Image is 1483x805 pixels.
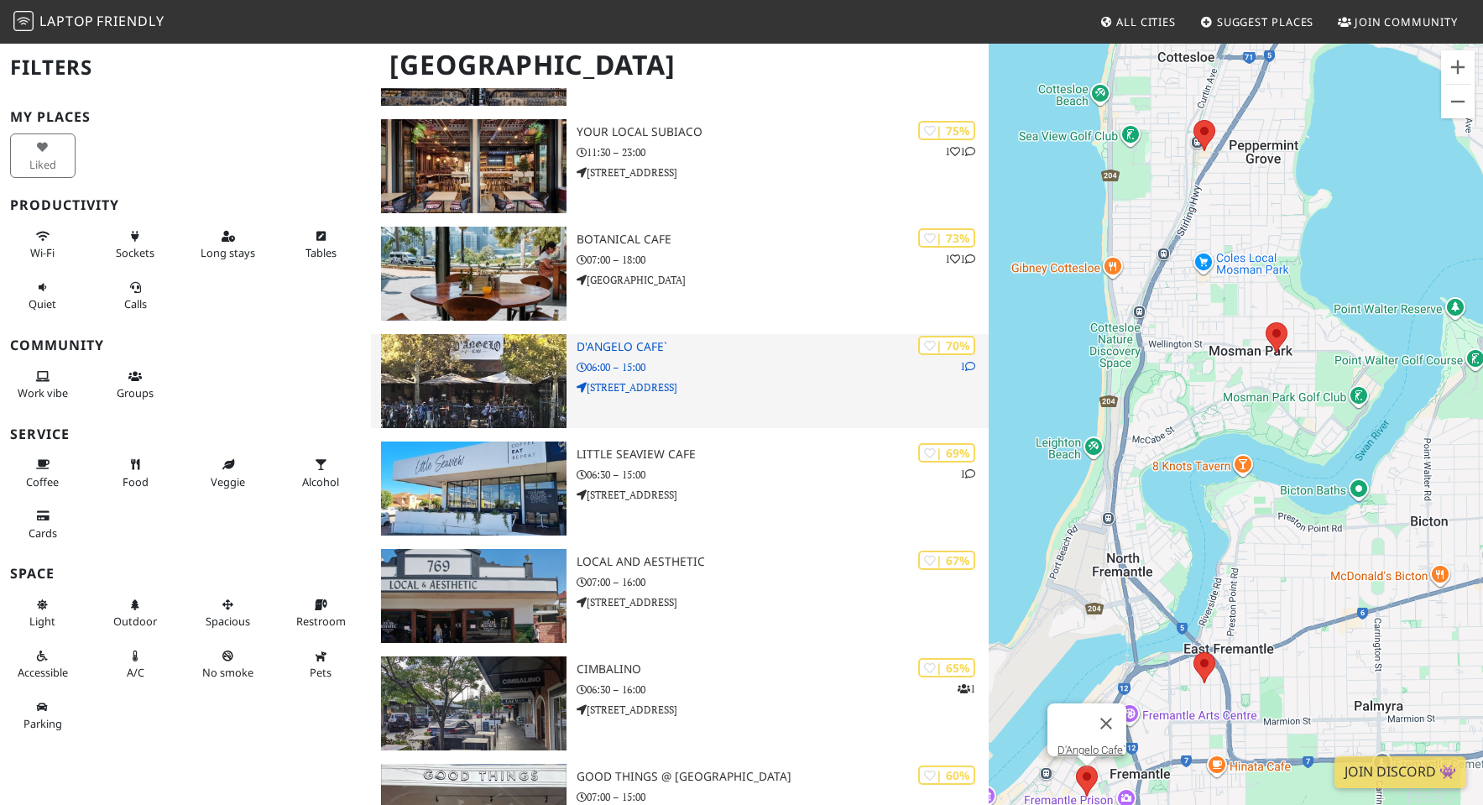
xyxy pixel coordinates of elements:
[1355,14,1458,29] span: Join Community
[18,665,68,680] span: Accessible
[577,379,989,395] p: [STREET_ADDRESS]
[196,451,261,495] button: Veggie
[371,549,989,643] a: Local and Aesthetic | 67% Local and Aesthetic 07:00 – 16:00 [STREET_ADDRESS]
[376,42,985,88] h1: [GEOGRAPHIC_DATA]
[97,12,164,30] span: Friendly
[13,11,34,31] img: LaptopFriendly
[371,227,989,321] a: Botanical Cafe | 73% 11 Botanical Cafe 07:00 – 18:00 [GEOGRAPHIC_DATA]
[29,296,56,311] span: Quiet
[10,426,361,442] h3: Service
[116,245,154,260] span: Power sockets
[29,614,55,629] span: Natural light
[1331,7,1465,37] a: Join Community
[288,642,353,687] button: Pets
[196,222,261,267] button: Long stays
[10,109,361,125] h3: My Places
[18,385,68,400] span: People working
[10,363,76,407] button: Work vibe
[371,656,989,750] a: Cimbalino | 65% 1 Cimbalino 06:30 – 16:00 [STREET_ADDRESS]
[577,340,989,354] h3: D'Angelo Cafe`
[1116,14,1176,29] span: All Cities
[10,222,76,267] button: Wi-Fi
[23,716,62,731] span: Parking
[1441,50,1475,84] button: Zoom in
[10,42,361,93] h2: Filters
[577,574,989,590] p: 07:00 – 16:00
[296,614,346,629] span: Restroom
[960,358,975,374] p: 1
[918,443,975,463] div: | 69%
[13,8,164,37] a: LaptopFriendly LaptopFriendly
[371,334,989,428] a: D'Angelo Cafe` | 70% 1 D'Angelo Cafe` 06:00 – 15:00 [STREET_ADDRESS]
[381,334,567,428] img: D'Angelo Cafe`
[381,119,567,213] img: Your Local Subiaco
[10,693,76,738] button: Parking
[577,233,989,247] h3: Botanical Cafe
[39,12,94,30] span: Laptop
[10,197,361,213] h3: Productivity
[381,656,567,750] img: Cimbalino
[381,549,567,643] img: Local and Aesthetic
[102,591,168,635] button: Outdoor
[117,385,154,400] span: Group tables
[577,662,989,677] h3: Cimbalino
[577,682,989,698] p: 06:30 – 16:00
[113,614,157,629] span: Outdoor area
[577,359,989,375] p: 06:00 – 15:00
[102,642,168,687] button: A/C
[10,274,76,318] button: Quiet
[371,119,989,213] a: Your Local Subiaco | 75% 11 Your Local Subiaco 11:30 – 23:00 [STREET_ADDRESS]
[1093,7,1183,37] a: All Cities
[945,251,975,267] p: 1 1
[381,227,567,321] img: Botanical Cafe
[10,566,361,582] h3: Space
[26,474,59,489] span: Coffee
[10,591,76,635] button: Light
[102,451,168,495] button: Food
[577,252,989,268] p: 07:00 – 18:00
[577,272,989,288] p: [GEOGRAPHIC_DATA]
[302,474,339,489] span: Alcohol
[577,555,989,569] h3: Local and Aesthetic
[288,451,353,495] button: Alcohol
[211,474,245,489] span: Veggie
[288,222,353,267] button: Tables
[577,144,989,160] p: 11:30 – 23:00
[102,363,168,407] button: Groups
[310,665,332,680] span: Pet friendly
[577,789,989,805] p: 07:00 – 15:00
[102,222,168,267] button: Sockets
[1217,14,1314,29] span: Suggest Places
[1441,85,1475,118] button: Zoom out
[918,121,975,140] div: | 75%
[918,551,975,570] div: | 67%
[577,487,989,503] p: [STREET_ADDRESS]
[577,447,989,462] h3: Little Seaview Cafe
[127,665,144,680] span: Air conditioned
[10,337,361,353] h3: Community
[288,591,353,635] button: Restroom
[124,296,147,311] span: Video/audio calls
[918,766,975,785] div: | 60%
[577,594,989,610] p: [STREET_ADDRESS]
[196,642,261,687] button: No smoke
[10,502,76,546] button: Cards
[960,466,975,482] p: 1
[945,144,975,159] p: 1 1
[577,125,989,139] h3: Your Local Subiaco
[305,245,337,260] span: Work-friendly tables
[918,658,975,677] div: | 65%
[196,591,261,635] button: Spacious
[30,245,55,260] span: Stable Wi-Fi
[102,274,168,318] button: Calls
[918,228,975,248] div: | 73%
[123,474,149,489] span: Food
[918,336,975,355] div: | 70%
[577,770,989,784] h3: Good Things @ [GEOGRAPHIC_DATA]
[10,642,76,687] button: Accessible
[381,442,567,536] img: Little Seaview Cafe
[29,525,57,541] span: Credit cards
[1193,7,1321,37] a: Suggest Places
[1057,744,1126,756] a: D'Angelo Cafe`
[577,467,989,483] p: 06:30 – 15:00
